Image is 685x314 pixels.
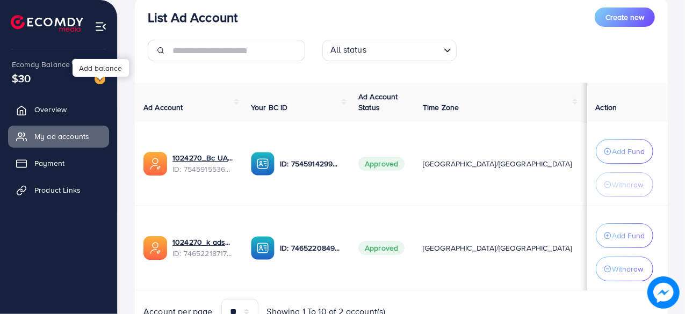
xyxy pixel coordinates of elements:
span: [GEOGRAPHIC_DATA]/[GEOGRAPHIC_DATA] [423,158,572,169]
h3: List Ad Account [148,10,237,25]
button: Create new [595,8,655,27]
img: logo [11,15,83,32]
a: Product Links [8,179,109,201]
span: ID: 7545915536356278280 [172,164,234,174]
div: <span class='underline'>1024270_Bc UAE10kkk_1756920945833</span></br>7545915536356278280 [172,152,234,174]
div: Search for option [322,40,457,61]
input: Search for option [370,42,439,59]
button: Add Fund [596,139,653,164]
span: [GEOGRAPHIC_DATA]/[GEOGRAPHIC_DATA] [423,243,572,253]
p: Add Fund [612,145,645,158]
a: 1024270_k ads_1738132429680 [172,237,234,247]
span: Overview [34,104,67,115]
button: Add Fund [596,223,653,248]
span: My ad accounts [34,131,89,142]
a: My ad accounts [8,126,109,147]
button: Withdraw [596,172,653,197]
span: Ad Account [143,102,183,113]
p: Withdraw [612,178,644,191]
span: Time Zone [423,102,459,113]
span: ID: 7465221871748186128 [172,248,234,259]
span: Create new [605,12,644,23]
span: Your BC ID [251,102,288,113]
span: Payment [34,158,64,169]
img: ic-ba-acc.ded83a64.svg [251,152,275,176]
img: menu [95,20,107,33]
img: image [651,280,676,305]
p: Add Fund [612,229,645,242]
p: Withdraw [612,262,644,275]
span: Action [596,102,617,113]
a: Overview [8,99,109,120]
img: ic-ads-acc.e4c84228.svg [143,152,167,176]
div: Add balance [73,59,129,77]
img: ic-ba-acc.ded83a64.svg [251,236,275,260]
span: Product Links [34,185,81,195]
a: 1024270_Bc UAE10kkk_1756920945833 [172,152,234,163]
p: ID: 7465220849314873360 [280,242,341,254]
span: $30 [9,66,34,90]
img: ic-ads-acc.e4c84228.svg [143,236,167,260]
span: All status [328,41,369,59]
a: Payment [8,152,109,174]
span: Ad Account Status [358,91,398,113]
span: Ecomdy Balance [12,59,70,70]
div: <span class='underline'>1024270_k ads_1738132429680</span></br>7465221871748186128 [172,237,234,259]
span: Approved [358,241,405,255]
p: ID: 7545914299548221448 [280,157,341,170]
button: Withdraw [596,257,653,281]
span: Approved [358,157,405,171]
